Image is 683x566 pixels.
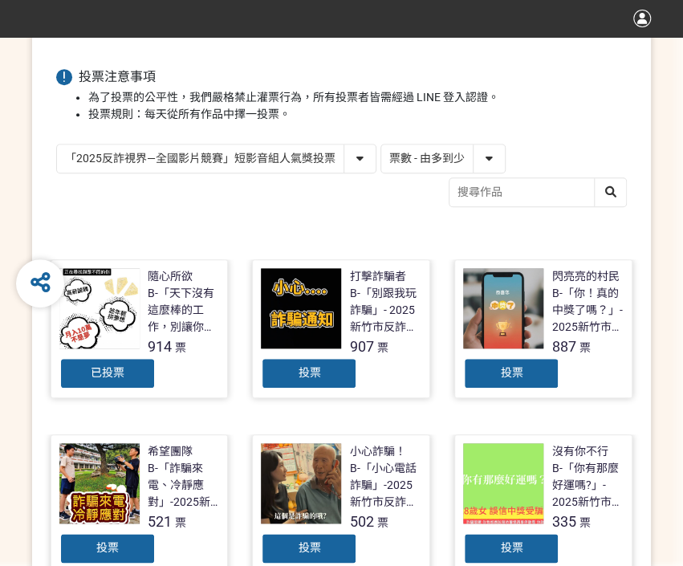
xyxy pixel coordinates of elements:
[551,513,575,530] span: 335
[148,443,193,460] div: 希望團隊
[349,443,405,460] div: 小心詐騙！
[148,460,220,511] div: B-「詐騙來電、冷靜應對」-2025新竹市反詐視界影片徵件
[500,541,522,554] span: 投票
[349,268,405,285] div: 打擊詐騙者
[148,338,172,355] span: 914
[96,541,119,554] span: 投票
[79,69,156,84] span: 投票注意事項
[298,366,320,379] span: 投票
[551,460,624,511] div: B-「你有那麼好運嗎?」- 2025新竹市反詐視界影片徵件
[349,338,373,355] span: 907
[376,341,388,354] span: 票
[349,513,373,530] span: 502
[148,513,172,530] span: 521
[376,516,388,529] span: 票
[148,285,220,336] div: B-「天下沒有這麼棒的工作，別讓你的求職夢變成惡夢！」- 2025新竹市反詐視界影片徵件
[91,366,124,379] span: 已投票
[349,285,421,336] div: B-「別跟我玩詐騙」- 2025新竹市反詐視界影片徵件
[551,338,575,355] span: 887
[579,341,590,354] span: 票
[298,541,320,554] span: 投票
[51,259,229,398] a: 隨心所欲B-「天下沒有這麼棒的工作，別讓你的求職夢變成惡夢！」- 2025新竹市反詐視界影片徵件914票已投票
[500,366,522,379] span: 投票
[252,259,430,398] a: 打擊詐騙者B-「別跟我玩詐騙」- 2025新竹市反詐視界影片徵件907票投票
[88,106,627,123] li: 投票規則：每天從所有作品中擇一投票。
[349,460,421,511] div: B-「小心電話詐騙」-2025新竹市反詐視界影片徵件
[551,268,619,285] div: 閃亮亮的村民
[175,516,186,529] span: 票
[88,89,627,106] li: 為了投票的公平性，我們嚴格禁止灌票行為，所有投票者皆需經過 LINE 登入認證。
[148,268,193,285] div: 隨心所欲
[175,341,186,354] span: 票
[579,516,590,529] span: 票
[454,259,632,398] a: 閃亮亮的村民B-「你！真的中獎了嗎？」- 2025新竹市反詐視界影片徵件887票投票
[449,178,626,206] input: 搜尋作品
[551,285,624,336] div: B-「你！真的中獎了嗎？」- 2025新竹市反詐視界影片徵件
[551,443,608,460] div: 沒有你不行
